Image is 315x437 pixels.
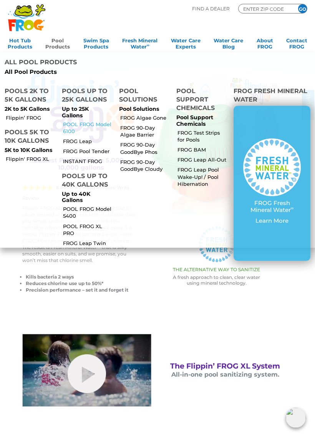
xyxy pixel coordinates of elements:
[170,362,280,370] span: The Flippin’ FROG XL System
[177,146,227,153] a: FROG BAM
[243,217,301,224] p: Learn More
[5,87,53,106] h4: Pools 2K to 5K Gallons
[120,114,170,121] a: FROG Algae Gone
[171,371,279,378] span: All-in-one pool sanitizing system.
[177,166,227,187] a: FROG Leap Pool Wake-Up! / Pool Hibernation
[8,35,32,50] a: Hot TubProducts
[243,138,301,228] a: FROG Fresh Mineral Water∞ Learn More
[6,155,55,162] a: Flippin' FROG XL
[63,148,113,155] a: FROG Pool Tender
[26,274,139,280] li: Kills bacteria 2 ways
[119,87,167,106] h4: Pool Solutions
[5,147,53,153] p: 5K to 10K Gallons
[5,58,152,68] h4: All Pool Products
[298,4,307,13] input: GO
[147,43,149,47] sup: ∞
[291,205,294,211] sup: ∞
[62,191,110,204] p: Up to 40K Gallons
[120,141,170,155] a: FROG 90-Day GoodBye Phos
[152,274,281,286] p: A fresh approach to clean, clear water using mineral technology.
[63,223,113,237] a: POOL FROG XL PRO
[63,240,113,247] a: FROG Leap Twin
[176,87,224,114] h4: Pool Support Chemicals
[286,408,306,428] img: openIcon
[242,5,288,12] input: Zip Code Form
[62,87,110,106] h4: Pools up to 25K Gallons
[192,4,230,13] p: Find A Dealer
[286,35,307,50] a: ContactFROG
[5,128,53,147] h4: Pools 5K to 10K Gallons
[234,87,310,106] h4: FROG Fresh Mineral Water
[119,105,159,112] a: Pool Solutions
[177,129,227,143] a: FROG Test Strips for Pools
[5,106,53,112] p: 2K to 5K Gallons
[26,287,139,293] li: Precision performance – set it and forget it
[257,35,273,50] a: AboutFROG
[83,35,109,50] a: Swim SpaProducts
[243,200,301,213] p: FROG Fresh Mineral Water
[171,35,201,50] a: Water CareExperts
[122,35,157,50] a: Fresh MineralWater∞
[214,35,243,50] a: Water CareBlog
[22,334,151,407] img: flippin-frog-video-still
[120,158,170,172] a: FROG 90-Day GoodBye Cloudy
[97,244,102,248] sup: ®∞
[62,172,110,191] h4: Pools up to 40K Gallons
[63,138,113,145] a: FROG Leap
[45,35,70,50] a: PoolProducts
[5,68,152,75] a: All Pool Products
[176,114,224,127] p: Pool Support Chemicals
[6,114,55,121] a: Flippin’ FROG
[63,121,113,135] a: POOL FROG Model 6100
[62,106,110,119] p: Up to 25K Gallons
[26,280,139,287] li: Reduces chlorine use up to 50%*
[152,267,281,272] h3: THE ALTERNATIVE WAY TO SANITIZE
[63,205,113,219] a: POOL FROG Model 5400
[120,124,170,138] a: FROG 90-Day Algae Barrier
[177,156,227,163] a: FROG Leap All-Out
[63,158,113,165] a: INSTANT FROG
